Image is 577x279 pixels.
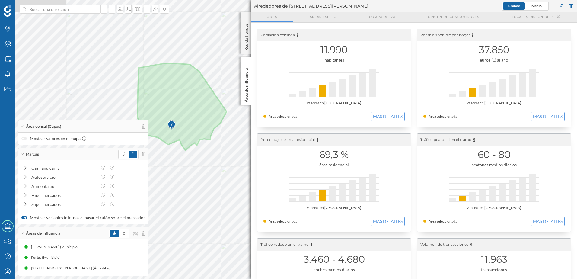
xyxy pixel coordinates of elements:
[263,149,405,160] h1: 69,3 %
[531,217,565,226] button: MAS DETALLES
[371,217,405,226] button: MAS DETALLES
[429,219,457,223] span: Área seleccionada
[243,21,249,51] p: Red de tiendas
[12,4,33,10] span: Soporte
[31,192,97,198] div: Hipermercados
[263,254,405,265] h1: 3.460 - 4.680
[417,29,571,41] div: Renta disponible por hogar
[417,239,571,251] div: Volumen de transacciones
[423,100,565,106] div: vs áreas en [GEOGRAPHIC_DATA]
[31,174,97,180] div: Autoservicio
[263,44,405,56] h1: 11.990
[257,134,411,146] div: Porcentaje de área residencial
[531,4,542,8] span: Medio
[428,14,479,19] span: Origen de consumidores
[257,29,411,41] div: Población censada
[269,114,297,119] span: Área seleccionada
[31,165,97,171] div: Cash and carry
[512,14,554,19] span: Locales disponibles
[423,254,565,265] h1: 11.963
[168,119,175,131] img: Marker
[254,3,368,9] span: Alrededores de [STREET_ADDRESS][PERSON_NAME]
[269,219,297,223] span: Área seleccionada
[31,183,97,189] div: Alimentación
[310,14,336,19] span: Áreas espejo
[21,136,145,142] label: Mostrar valores en el mapa
[263,267,405,273] div: coches medios diarios
[369,14,395,19] span: Comparativa
[263,100,405,106] div: vs áreas en [GEOGRAPHIC_DATA]
[26,124,61,129] span: Área censal (Capas)
[371,112,405,121] button: MAS DETALLES
[29,265,118,271] div: [STREET_ADDRESS][PERSON_NAME] (Área dibujada)
[423,205,565,211] div: vs áreas en [GEOGRAPHIC_DATA]
[263,57,405,63] div: habitantes
[243,66,249,102] p: Área de influencia
[257,239,411,251] div: Tráfico rodado en el tramo
[423,162,565,168] div: peatones medios diarios
[423,149,565,160] h1: 60 - 80
[31,255,64,261] div: Portas (Municipio)
[531,112,565,121] button: MAS DETALLES
[26,152,39,157] span: Marcas
[423,57,565,63] div: euros (€) al año
[267,14,277,19] span: Area
[26,231,60,236] span: Áreas de influencia
[417,134,571,146] div: Tráfico peatonal en el tramo
[263,162,405,168] div: área residencial
[423,44,565,56] h1: 37.850
[31,201,97,207] div: Supermercados
[429,114,457,119] span: Área seleccionada
[508,4,520,8] span: Grande
[263,205,405,211] div: vs áreas en [GEOGRAPHIC_DATA]
[21,215,145,221] label: Mostrar variables internas al pasar el ratón sobre el marcador
[4,5,11,17] img: Geoblink Logo
[423,267,565,273] div: transacciones
[31,244,82,250] div: [PERSON_NAME] (Municipio)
